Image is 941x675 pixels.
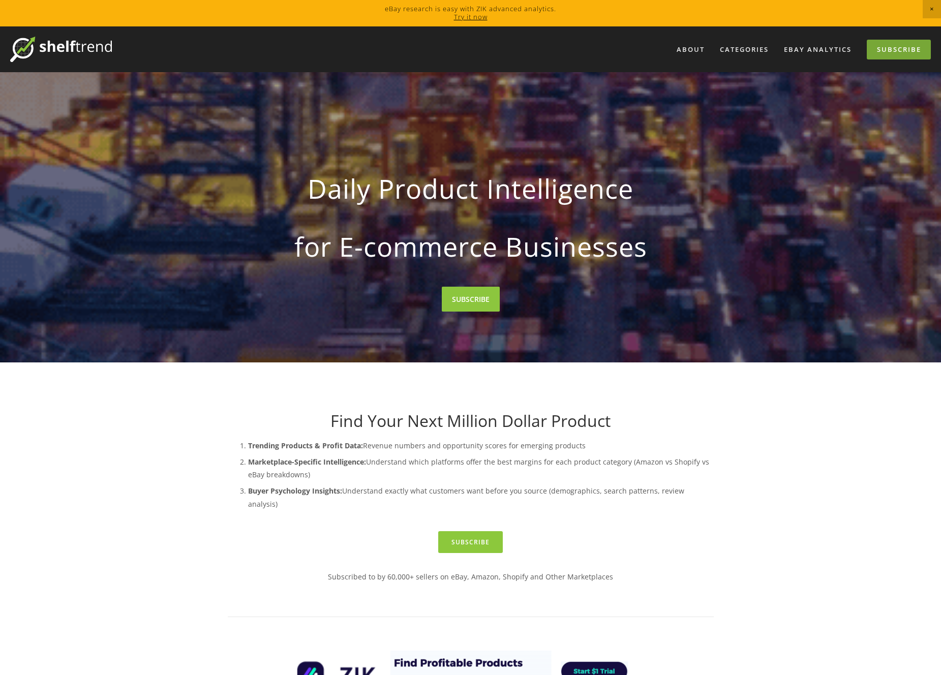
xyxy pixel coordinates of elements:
[244,165,697,212] strong: Daily Product Intelligence
[713,41,775,58] div: Categories
[248,486,342,496] strong: Buyer Psychology Insights:
[777,41,858,58] a: eBay Analytics
[248,439,714,452] p: Revenue numbers and opportunity scores for emerging products
[228,570,714,583] p: Subscribed to by 60,000+ sellers on eBay, Amazon, Shopify and Other Marketplaces
[670,41,711,58] a: About
[248,457,366,467] strong: Marketplace-Specific Intelligence:
[438,531,503,553] a: Subscribe
[248,455,714,481] p: Understand which platforms offer the best margins for each product category (Amazon vs Shopify vs...
[867,40,931,59] a: Subscribe
[228,411,714,431] h1: Find Your Next Million Dollar Product
[454,12,488,21] a: Try it now
[248,441,363,450] strong: Trending Products & Profit Data:
[248,484,714,510] p: Understand exactly what customers want before you source (demographics, search patterns, review a...
[10,37,112,62] img: ShelfTrend
[442,287,500,312] a: SUBSCRIBE
[244,223,697,270] strong: for E-commerce Businesses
